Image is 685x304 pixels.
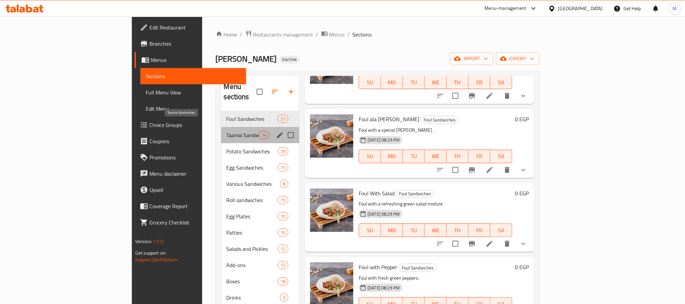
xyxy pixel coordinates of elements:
[469,223,491,237] button: FR
[359,75,381,89] button: SU
[221,127,300,143] div: Taamia Sandwiches14edit
[490,223,512,237] button: SA
[227,261,278,269] div: Add-ons
[280,180,288,188] div: items
[353,30,372,39] span: Sections
[140,101,246,117] a: Edit Menu
[519,92,527,100] svg: Show Choices
[403,150,425,163] button: TU
[227,294,280,302] div: Drinks
[253,85,267,99] span: Select all sections
[449,225,466,235] span: TH
[135,214,246,231] a: Grocery Checklist
[283,84,299,100] button: Add section
[448,163,463,177] span: Select to update
[227,229,278,237] span: Patties
[278,245,288,253] div: items
[469,150,491,163] button: FR
[558,5,603,12] div: [GEOGRAPHIC_DATA]
[396,190,433,198] span: Foul Sandwiches
[135,248,166,257] span: Get support on:
[384,225,400,235] span: MO
[515,236,532,252] button: show more
[149,23,241,31] span: Edit Restaurant
[149,170,241,178] span: Menu disclaimer
[359,126,512,134] p: Foul with a special [PERSON_NAME] .
[278,229,288,237] div: items
[515,114,529,124] h6: 0 EGP
[450,52,493,65] button: import
[359,274,512,282] p: Foul with fresh green peppers.
[149,40,241,48] span: Branches
[673,5,677,12] span: M
[227,245,278,253] span: Salads and Pickles
[471,78,488,87] span: FR
[403,75,425,89] button: TU
[359,200,512,208] p: Foul with a refreshing green salad mixture
[464,162,480,178] button: Branch-specific-item
[425,150,447,163] button: WE
[359,262,397,272] span: Foul with Pepper
[321,30,345,39] a: Menus
[348,30,350,39] li: /
[149,153,241,161] span: Promotions
[259,131,269,139] div: items
[365,285,402,291] span: [DATE] 08:29 PM
[427,78,444,87] span: WE
[469,75,491,89] button: FR
[384,151,400,161] span: MO
[221,257,300,273] div: Add-ons12
[490,150,512,163] button: SA
[403,223,425,237] button: TU
[501,55,534,63] span: export
[280,57,300,62] span: Inactive
[135,237,152,246] span: Version:
[146,88,241,96] span: Full Menu View
[464,236,480,252] button: Branch-specific-item
[362,78,378,87] span: SU
[135,255,178,264] a: Support.OpsPlatform
[135,198,246,214] a: Coverage Report
[427,151,444,161] span: WE
[267,84,283,100] span: Sort sections
[259,132,269,138] span: 14
[135,133,246,149] a: Coupons
[227,212,278,220] div: Egg Plates
[432,88,448,104] button: sort-choices
[280,181,288,187] span: 8
[365,137,402,143] span: [DATE] 08:29 PM
[278,197,288,203] span: 15
[449,78,466,87] span: TH
[486,240,494,248] a: Edit menu item
[227,147,278,155] span: Potato Sandwiches
[447,223,469,237] button: TH
[278,262,288,268] span: 12
[310,114,353,158] img: Foul ala Taamia mahshia
[227,180,280,188] span: Various Sandwiches
[406,78,422,87] span: TU
[253,30,313,39] span: Restaurants management
[221,224,300,241] div: Patties10
[278,213,288,220] span: 10
[486,92,494,100] a: Edit menu item
[221,208,300,224] div: Egg Plates10
[275,130,285,140] button: edit
[362,225,378,235] span: SU
[135,52,246,68] a: Menus
[464,88,480,104] button: Branch-specific-item
[245,30,313,39] a: Restaurants management
[221,192,300,208] div: Roll sandwiches15
[140,68,246,84] a: Sections
[135,182,246,198] a: Upsell
[425,223,447,237] button: WE
[221,176,300,192] div: Various Sandwiches8
[227,277,278,285] span: Boxes
[278,261,288,269] div: items
[227,196,278,204] span: Roll sandwiches
[278,278,288,285] span: 18
[359,223,381,237] button: SU
[278,116,288,122] span: 21
[280,294,288,302] div: items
